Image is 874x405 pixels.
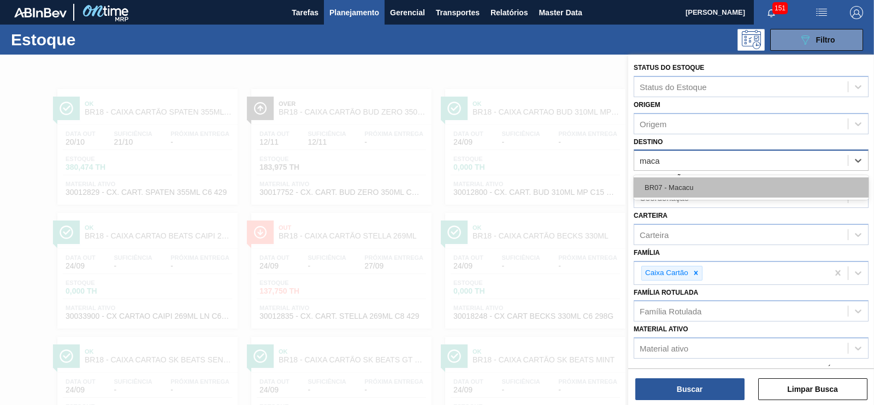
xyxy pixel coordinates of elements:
[14,8,67,17] img: TNhmsLtSVTkK8tSr43FrP2fwEKptu5GPRR3wAAAABJRU5ErkJggg==
[850,6,863,19] img: Logout
[11,33,169,46] h1: Estoque
[640,307,701,316] div: Família Rotulada
[772,2,788,14] span: 151
[640,230,669,239] div: Carteira
[292,6,318,19] span: Tarefas
[329,6,379,19] span: Planejamento
[491,6,528,19] span: Relatórios
[634,289,698,296] label: Família Rotulada
[390,6,425,19] span: Gerencial
[816,35,835,44] span: Filtro
[755,365,831,373] label: Data de Entrega até
[634,249,660,257] label: Família
[640,82,707,91] div: Status do Estoque
[634,365,706,373] label: Data de Entrega de
[640,344,688,353] div: Material ativo
[634,212,668,219] label: Carteira
[634,325,688,333] label: Material ativo
[634,177,869,198] div: BR07 - Macacu
[539,6,582,19] span: Master Data
[634,101,660,109] label: Origem
[436,6,480,19] span: Transportes
[737,29,765,51] div: Pogramando: nenhum usuário selecionado
[634,138,663,146] label: Destino
[634,64,704,72] label: Status do Estoque
[642,266,690,280] div: Caixa Cartão
[634,175,687,182] label: Coordenação
[640,119,666,128] div: Origem
[815,6,828,19] img: userActions
[770,29,863,51] button: Filtro
[754,5,789,20] button: Notificações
